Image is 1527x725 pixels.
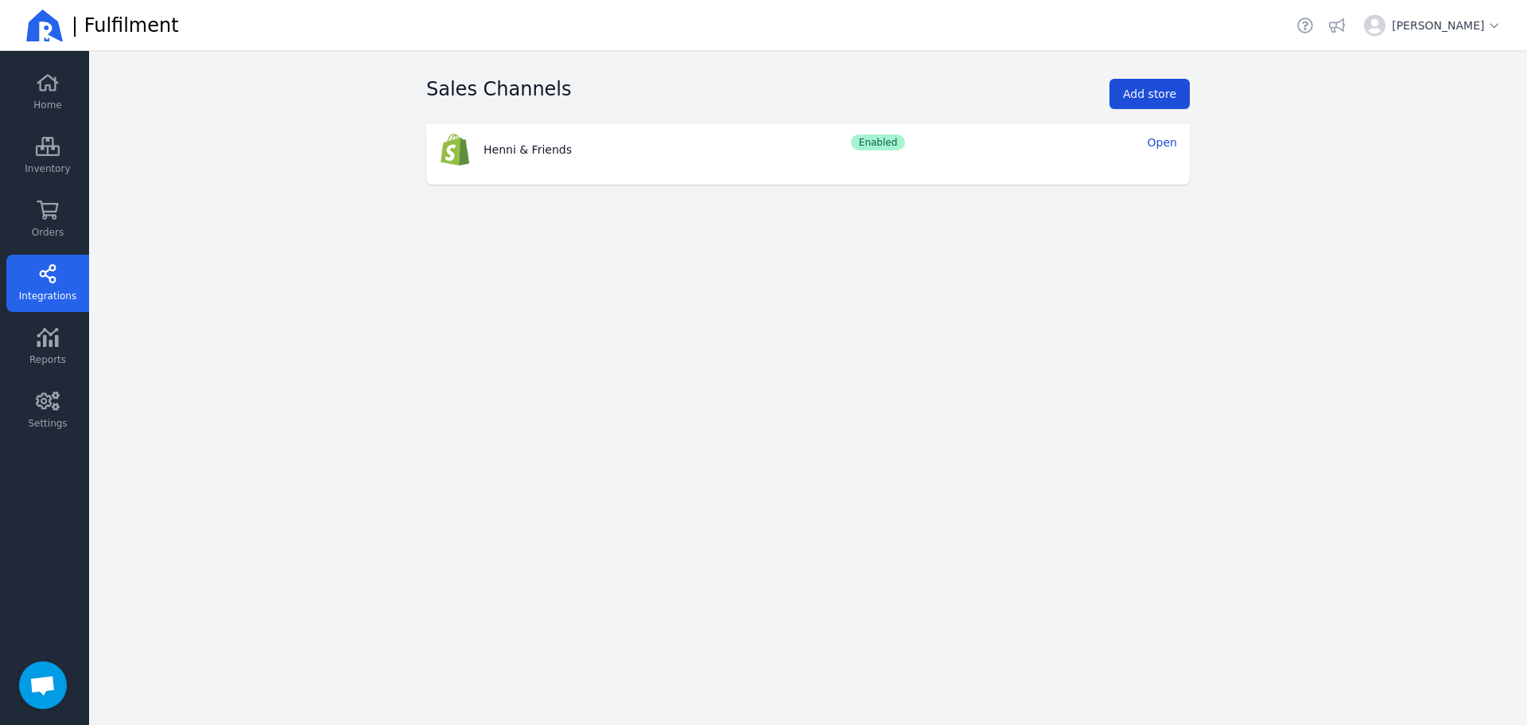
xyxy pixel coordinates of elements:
img: Henni & Friends [439,134,471,166]
button: Add store [1109,79,1190,109]
a: Helpdesk [1294,14,1316,37]
span: Henni & Friends [484,142,572,158]
span: Orders [32,226,64,239]
div: Open chat [19,661,67,709]
img: Ricemill Logo [25,6,64,45]
span: | Fulfilment [72,13,179,38]
span: Settings [28,417,67,430]
span: Integrations [19,290,76,302]
span: Home [33,99,61,111]
span: Enabled [851,134,906,150]
span: [PERSON_NAME] [1392,18,1502,33]
a: Open [1148,136,1177,149]
span: Reports [29,353,66,366]
span: Inventory [25,162,70,175]
h2: Sales Channels [426,76,572,102]
button: [PERSON_NAME] [1358,8,1508,43]
span: Add store [1123,88,1176,100]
